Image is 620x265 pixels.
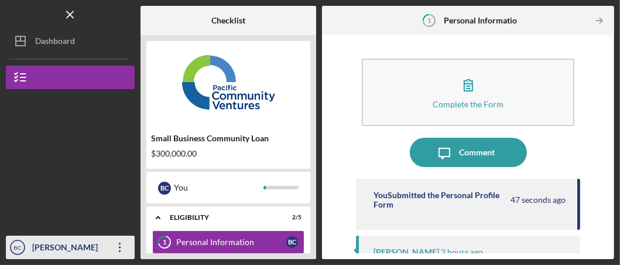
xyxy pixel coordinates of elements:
div: [PERSON_NAME] [374,247,439,257]
div: Comment [459,138,495,167]
div: B C [286,236,298,248]
div: You [174,178,263,198]
div: $300,000.00 [151,149,306,158]
div: 2 / 5 [280,214,302,221]
button: BC[PERSON_NAME] [6,236,135,259]
div: B C [158,182,171,195]
a: 1Personal InformationBC [152,230,304,254]
button: Dashboard [6,29,135,53]
div: Personal Information [176,237,286,247]
b: Personal Information [444,16,522,25]
div: Small Business Community Loan [151,134,306,143]
b: Checklist [211,16,245,25]
img: Product logo [146,47,310,117]
div: Complete the Form [433,100,503,108]
button: Comment [410,138,527,167]
div: Dashboard [35,29,75,56]
tspan: 1 [163,239,166,246]
time: 2025-09-22 19:11 [441,247,483,257]
div: Eligibility [170,214,272,221]
div: [PERSON_NAME] [29,236,105,262]
time: 2025-09-22 21:26 [511,195,566,205]
tspan: 1 [427,16,431,24]
div: You Submitted the Personal Profile Form [374,191,509,209]
button: Complete the Form [362,59,574,126]
text: BC [13,244,21,251]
